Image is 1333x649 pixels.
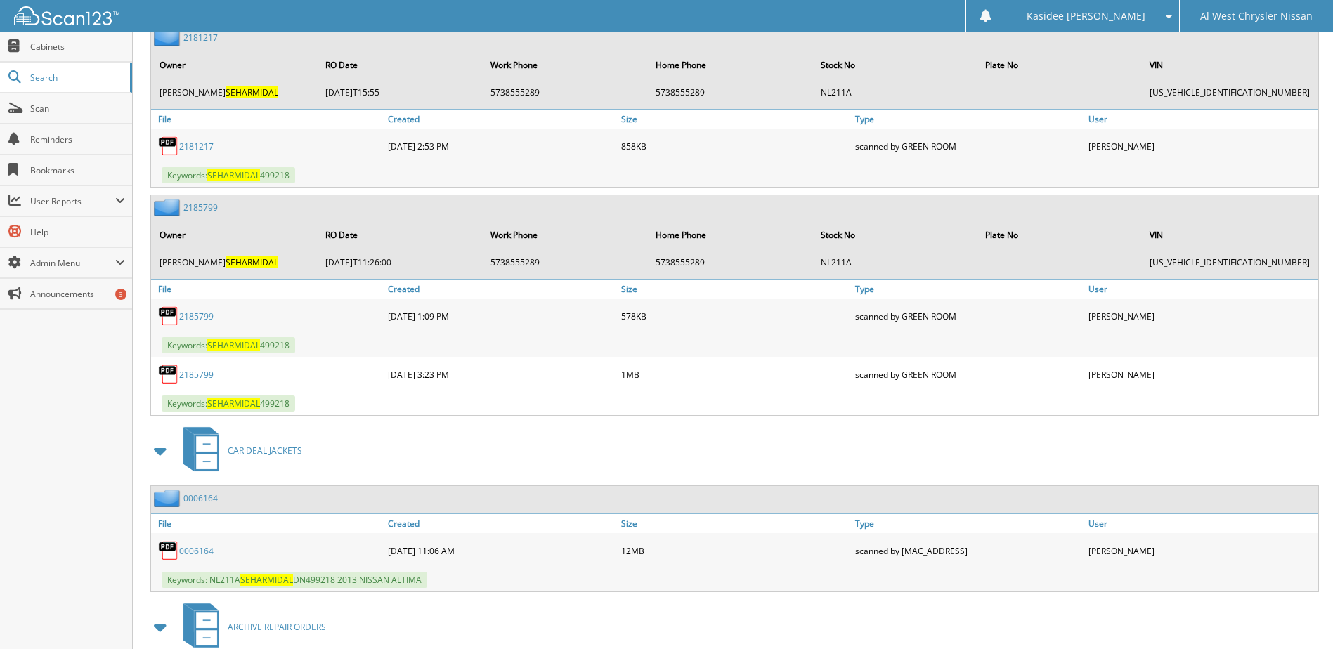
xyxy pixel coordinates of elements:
a: 0006164 [179,545,214,557]
th: Stock No [814,51,977,79]
img: folder2.png [154,199,183,216]
div: 12MB [618,537,851,565]
div: 858KB [618,132,851,160]
span: Search [30,72,123,84]
div: 1MB [618,360,851,388]
td: [US_VEHICLE_IDENTIFICATION_NUMBER] [1143,251,1317,274]
span: SEHARMIDAL [207,339,260,351]
span: Keywords: NL211A DN499218 2013 NISSAN ALTIMA [162,572,427,588]
td: [US_VEHICLE_IDENTIFICATION_NUMBER] [1143,81,1317,104]
span: Admin Menu [30,257,115,269]
span: SEHARMIDAL [207,398,260,409]
th: Stock No [814,221,977,249]
span: SEHARMIDAL [226,86,278,98]
span: Kasidee [PERSON_NAME] [1027,12,1145,20]
img: PDF.png [158,136,179,157]
a: Size [618,280,851,299]
td: 5738555289 [649,81,812,104]
div: [DATE] 3:23 PM [384,360,618,388]
div: [DATE] 1:09 PM [384,302,618,330]
a: Size [618,110,851,129]
a: CAR DEAL JACKETS [175,423,302,478]
img: PDF.png [158,540,179,561]
span: SEHARMIDAL [226,256,278,268]
span: Cabinets [30,41,125,53]
th: VIN [1143,221,1317,249]
a: Size [618,514,851,533]
span: Announcements [30,288,125,300]
th: Owner [152,51,317,79]
th: Work Phone [483,51,647,79]
span: Reminders [30,133,125,145]
td: [DATE]T15:55 [318,81,482,104]
div: scanned by GREEN ROOM [852,132,1085,160]
span: Keywords: 499218 [162,395,295,412]
a: 2185799 [179,369,214,381]
th: Plate No [978,221,1141,249]
a: File [151,514,384,533]
div: 3 [115,289,126,300]
td: 5738555289 [483,81,647,104]
span: Scan [30,103,125,114]
td: NL211A [814,251,977,274]
a: Created [384,110,618,129]
span: Keywords: 499218 [162,167,295,183]
div: [PERSON_NAME] [1085,302,1318,330]
td: -- [978,251,1141,274]
span: CAR DEAL JACKETS [228,445,302,457]
td: [DATE]T11:26:00 [318,251,482,274]
td: [PERSON_NAME] [152,81,317,104]
th: VIN [1143,51,1317,79]
a: 2181217 [183,32,218,44]
span: SEHARMIDAL [207,169,260,181]
a: Type [852,280,1085,299]
a: Type [852,514,1085,533]
img: folder2.png [154,29,183,46]
div: 578KB [618,302,851,330]
a: Created [384,280,618,299]
div: [PERSON_NAME] [1085,360,1318,388]
span: Bookmarks [30,164,125,176]
span: Keywords: 499218 [162,337,295,353]
span: User Reports [30,195,115,207]
th: Owner [152,221,317,249]
a: 2185799 [183,202,218,214]
a: Type [852,110,1085,129]
th: Work Phone [483,221,647,249]
a: File [151,280,384,299]
span: SEHARMIDAL [240,574,293,586]
a: User [1085,110,1318,129]
div: scanned by [MAC_ADDRESS] [852,537,1085,565]
td: [PERSON_NAME] [152,251,317,274]
img: PDF.png [158,306,179,327]
a: File [151,110,384,129]
a: 2185799 [179,310,214,322]
td: 5738555289 [483,251,647,274]
img: PDF.png [158,364,179,385]
span: Al West Chrysler Nissan [1200,12,1313,20]
div: scanned by GREEN ROOM [852,360,1085,388]
div: [PERSON_NAME] [1085,537,1318,565]
img: folder2.png [154,490,183,507]
span: Help [30,226,125,238]
a: User [1085,514,1318,533]
a: Created [384,514,618,533]
img: scan123-logo-white.svg [14,6,119,25]
a: 2181217 [179,140,214,152]
td: NL211A [814,81,977,104]
th: RO Date [318,221,482,249]
a: User [1085,280,1318,299]
div: [DATE] 2:53 PM [384,132,618,160]
th: Plate No [978,51,1141,79]
th: Home Phone [649,221,812,249]
a: 0006164 [183,492,218,504]
div: scanned by GREEN ROOM [852,302,1085,330]
div: [DATE] 11:06 AM [384,537,618,565]
div: [PERSON_NAME] [1085,132,1318,160]
th: Home Phone [649,51,812,79]
td: -- [978,81,1141,104]
td: 5738555289 [649,251,812,274]
th: RO Date [318,51,482,79]
span: ARCHIVE REPAIR ORDERS [228,621,326,633]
